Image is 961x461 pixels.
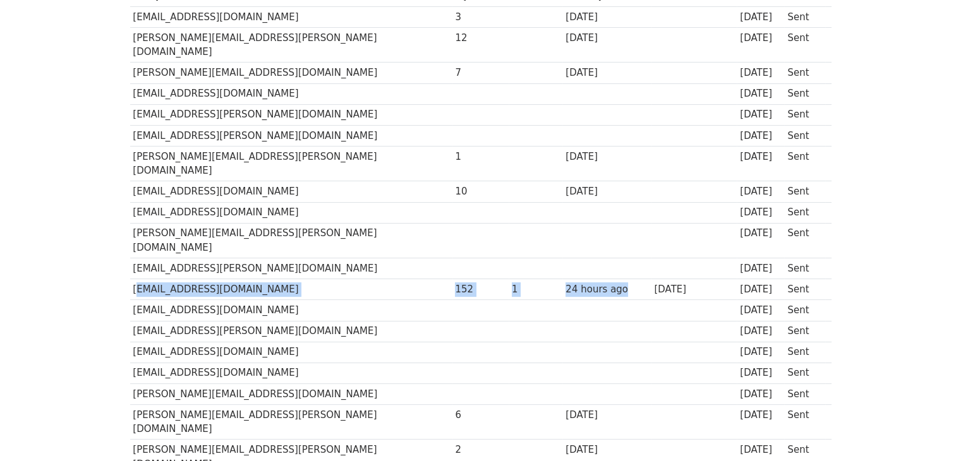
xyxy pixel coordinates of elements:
td: Sent [784,146,825,181]
div: 3 [455,10,505,25]
div: [DATE] [740,129,782,143]
td: [EMAIL_ADDRESS][DOMAIN_NAME] [130,300,452,321]
td: [EMAIL_ADDRESS][PERSON_NAME][DOMAIN_NAME] [130,321,452,342]
div: [DATE] [740,324,782,338]
div: [DATE] [565,408,648,422]
td: Sent [784,279,825,300]
div: [DATE] [565,184,648,199]
td: [PERSON_NAME][EMAIL_ADDRESS][PERSON_NAME][DOMAIN_NAME] [130,223,452,258]
td: Sent [784,223,825,258]
td: Sent [784,63,825,83]
div: [DATE] [740,31,782,45]
td: Sent [784,342,825,362]
div: [DATE] [565,10,648,25]
td: Sent [784,27,825,63]
div: 10 [455,184,505,199]
td: [EMAIL_ADDRESS][DOMAIN_NAME] [130,342,452,362]
div: [DATE] [740,303,782,318]
div: [DATE] [740,345,782,359]
td: Sent [784,321,825,342]
td: [EMAIL_ADDRESS][DOMAIN_NAME] [130,83,452,104]
div: [DATE] [740,10,782,25]
div: [DATE] [740,205,782,220]
td: Sent [784,181,825,202]
td: [EMAIL_ADDRESS][DOMAIN_NAME] [130,362,452,383]
div: [DATE] [740,87,782,101]
td: Sent [784,104,825,125]
td: [EMAIL_ADDRESS][DOMAIN_NAME] [130,6,452,27]
div: 6 [455,408,505,422]
div: [DATE] [740,226,782,241]
td: Sent [784,404,825,440]
div: [DATE] [565,150,648,164]
td: Sent [784,83,825,104]
div: [DATE] [740,184,782,199]
td: [PERSON_NAME][EMAIL_ADDRESS][PERSON_NAME][DOMAIN_NAME] [130,27,452,63]
td: [PERSON_NAME][EMAIL_ADDRESS][DOMAIN_NAME] [130,63,452,83]
td: Sent [784,383,825,404]
td: [EMAIL_ADDRESS][PERSON_NAME][DOMAIN_NAME] [130,258,452,279]
td: Sent [784,125,825,146]
div: 152 [455,282,505,297]
div: 12 [455,31,505,45]
iframe: Chat Widget [898,400,961,461]
td: Sent [784,362,825,383]
div: [DATE] [740,150,782,164]
div: 1 [512,282,560,297]
td: [EMAIL_ADDRESS][PERSON_NAME][DOMAIN_NAME] [130,125,452,146]
td: [EMAIL_ADDRESS][PERSON_NAME][DOMAIN_NAME] [130,104,452,125]
td: Sent [784,258,825,279]
div: [DATE] [740,66,782,80]
div: 2 [455,443,505,457]
div: 24 hours ago [565,282,648,297]
td: [PERSON_NAME][EMAIL_ADDRESS][PERSON_NAME][DOMAIN_NAME] [130,146,452,181]
div: [DATE] [565,443,648,457]
td: [PERSON_NAME][EMAIL_ADDRESS][PERSON_NAME][DOMAIN_NAME] [130,404,452,440]
td: Sent [784,300,825,321]
div: [DATE] [740,443,782,457]
td: Sent [784,6,825,27]
div: [DATE] [740,107,782,122]
div: [DATE] [740,282,782,297]
td: [EMAIL_ADDRESS][DOMAIN_NAME] [130,181,452,202]
div: [DATE] [740,261,782,276]
div: 1 [455,150,505,164]
td: [EMAIL_ADDRESS][DOMAIN_NAME] [130,202,452,223]
div: [DATE] [565,66,648,80]
div: [DATE] [740,387,782,402]
div: 7 [455,66,505,80]
td: [EMAIL_ADDRESS][DOMAIN_NAME] [130,279,452,300]
div: [DATE] [565,31,648,45]
td: [PERSON_NAME][EMAIL_ADDRESS][DOMAIN_NAME] [130,383,452,404]
div: [DATE] [740,366,782,380]
div: [DATE] [740,408,782,422]
div: [DATE] [654,282,734,297]
td: Sent [784,202,825,223]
